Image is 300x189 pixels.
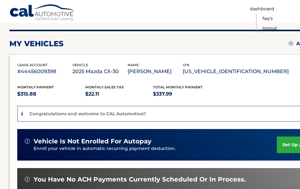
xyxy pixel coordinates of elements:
p: [PERSON_NAME] [128,67,183,76]
p: 2025 Mazda CX-30 [72,67,128,76]
span: vin [183,63,189,67]
span: vehicle [72,63,88,67]
span: You have no ACH payments currently scheduled or in process. [34,176,246,183]
a: Cal Automotive [9,4,75,22]
p: [US_VEHICLE_IDENTIFICATION_NUMBER] [183,67,289,76]
h2: my vehicles [9,39,64,48]
p: Enroll your vehicle in automatic recurring payment deduction. [34,145,277,152]
span: name [128,63,139,67]
span: lease account [17,63,48,67]
p: $337.99 [153,90,221,98]
img: add.svg [289,41,293,46]
span: Monthly sales Tax [85,85,124,89]
p: Congratulations and welcome to CAL Automotive!! [29,111,146,117]
p: $22.11 [85,90,153,98]
a: Logout [262,23,277,33]
span: vehicle is not enrolled for autopay [34,137,151,145]
a: Dashboard [250,4,274,14]
img: alert-white.svg [25,139,30,144]
p: $315.88 [17,90,85,98]
a: FAQ's [262,14,273,23]
p: #44456009398 [17,67,72,76]
span: Monthly Payment [17,85,54,89]
img: alert-white.svg [25,177,30,182]
span: Total Monthly Payment [153,85,203,89]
